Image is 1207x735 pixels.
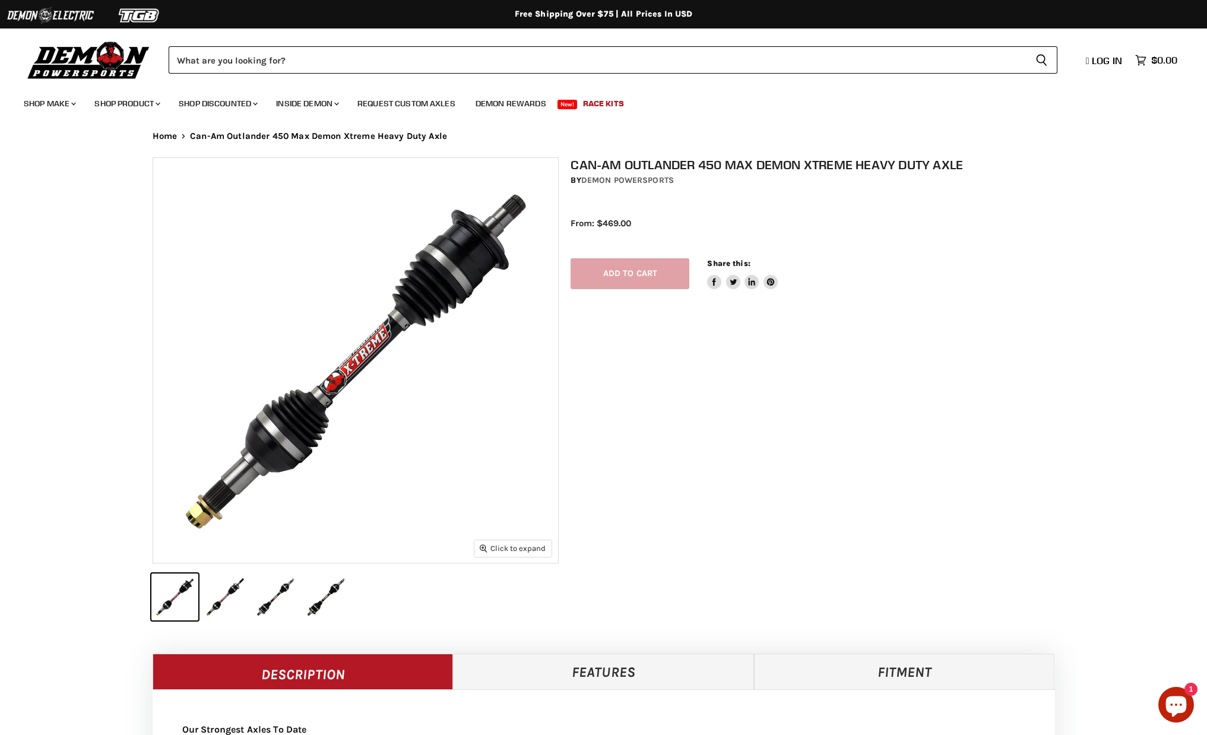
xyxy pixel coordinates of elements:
button: IMAGE thumbnail [252,574,299,620]
a: Race Kits [574,91,633,116]
span: New! [557,100,578,109]
a: Demon Powersports [581,175,674,185]
inbox-online-store-chat: Shopify online store chat [1155,687,1198,726]
a: Description [153,654,454,689]
a: $0.00 [1129,52,1183,69]
input: Search [169,46,1026,74]
span: Click to expand [480,544,546,553]
a: Shop Discounted [170,91,265,116]
a: Features [453,654,754,689]
a: Shop Make [15,91,83,116]
button: Search [1026,46,1057,74]
img: Demon Electric Logo 2 [6,4,95,27]
img: TGB Logo 2 [95,4,184,27]
ul: Main menu [15,87,1174,116]
h1: Can-Am Outlander 450 Max Demon Xtreme Heavy Duty Axle [571,157,1067,172]
aside: Share this: [707,258,778,290]
div: by [571,174,1067,187]
img: IMAGE [153,158,558,563]
span: Can-Am Outlander 450 Max Demon Xtreme Heavy Duty Axle [190,131,447,141]
span: Log in [1092,55,1122,66]
a: Log in [1081,55,1129,66]
button: IMAGE thumbnail [202,574,249,620]
a: Home [153,131,178,141]
button: IMAGE thumbnail [151,574,198,620]
a: Fitment [754,654,1055,689]
span: $0.00 [1151,55,1177,66]
a: Shop Product [85,91,167,116]
a: Demon Rewards [467,91,555,116]
a: Request Custom Axles [349,91,464,116]
img: Demon Powersports [24,39,154,81]
span: From: $469.00 [571,218,631,229]
button: Click to expand [474,540,552,556]
form: Product [169,46,1057,74]
nav: Breadcrumbs [129,131,1079,141]
button: IMAGE thumbnail [303,574,350,620]
div: Free Shipping Over $75 | All Prices In USD [129,9,1079,20]
a: Inside Demon [267,91,346,116]
span: Share this: [707,259,750,268]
